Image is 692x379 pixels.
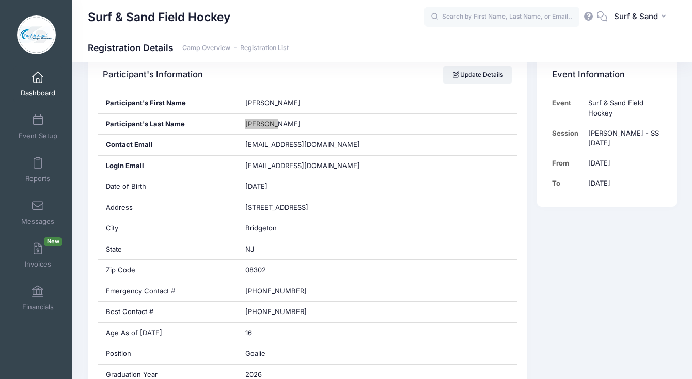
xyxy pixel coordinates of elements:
a: InvoicesNew [13,237,62,273]
h4: Participant's Information [103,60,203,90]
span: Surf & Sand [614,11,658,22]
div: Best Contact # [98,302,238,322]
a: Event Setup [13,109,62,145]
a: Financials [13,280,62,316]
span: Invoices [25,260,51,269]
div: Date of Birth [98,176,238,197]
td: [PERSON_NAME] - SS [DATE] [584,123,662,154]
span: [STREET_ADDRESS] [245,203,308,211]
input: Search by First Name, Last Name, or Email... [424,7,579,27]
span: Financials [22,303,54,311]
span: [DATE] [245,182,268,190]
h4: Event Information [552,60,625,90]
td: Session [552,123,584,154]
button: Surf & Sand [607,5,677,29]
span: [PHONE_NUMBER] [245,307,307,316]
a: Update Details [443,66,512,84]
h1: Registration Details [88,42,289,53]
span: [EMAIL_ADDRESS][DOMAIN_NAME] [245,140,360,149]
span: 2026 [245,370,262,378]
span: Reports [25,174,50,183]
td: Surf & Sand Field Hockey [584,93,662,123]
a: Camp Overview [182,44,230,52]
span: Bridgeton [245,224,277,232]
div: Contact Email [98,135,238,155]
a: Reports [13,152,62,188]
span: Goalie [245,349,265,357]
div: Zip Code [98,260,238,281]
div: Address [98,197,238,218]
div: Position [98,343,238,364]
div: Participant's First Name [98,93,238,113]
td: From [552,153,584,173]
td: [DATE] [584,153,662,173]
td: Event [552,93,584,123]
div: Emergency Contact # [98,281,238,302]
span: [PERSON_NAME] [245,120,301,128]
h1: Surf & Sand Field Hockey [88,5,230,29]
a: Dashboard [13,66,62,102]
span: Event Setup [19,131,57,140]
a: Messages [13,194,62,230]
td: [DATE] [584,173,662,193]
span: Messages [21,217,54,226]
div: Age As of [DATE] [98,323,238,343]
span: Dashboard [21,89,55,97]
div: City [98,218,238,239]
div: Login Email [98,156,238,176]
span: [PHONE_NUMBER] [245,287,307,295]
td: To [552,173,584,193]
span: 16 [245,328,252,337]
span: 08302 [245,266,266,274]
div: Participant's Last Name [98,114,238,135]
span: [EMAIL_ADDRESS][DOMAIN_NAME] [245,161,374,171]
span: NJ [245,245,254,253]
div: State [98,239,238,260]
a: Registration List [240,44,289,52]
span: New [44,237,62,246]
span: [PERSON_NAME] [245,98,301,107]
img: Surf & Sand Field Hockey [17,15,56,54]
